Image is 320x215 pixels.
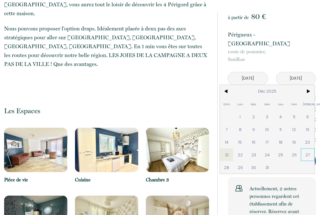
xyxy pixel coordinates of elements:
[301,123,315,136] span: 13
[247,123,261,136] span: 9
[261,123,274,136] span: 10
[247,161,261,174] span: 30
[274,98,288,110] span: Jeu
[247,148,261,161] span: 23
[233,136,247,148] span: 15
[307,136,316,144] p: 71 €
[220,136,234,148] span: 14
[301,98,315,110] span: [PERSON_NAME]
[228,48,316,55] span: route de pommier,
[233,110,247,123] span: 1
[4,24,209,68] p: Nous pouvons proposer l'option draps. Idéalement placée à deux pas des axes stratégiques pour all...
[228,30,316,48] p: Périgueux - [GEOGRAPHIC_DATA]
[233,85,301,98] span: Déc 2025
[288,136,301,148] span: 19
[301,85,315,98] span: >
[4,176,67,184] p: Piéce de vie
[228,72,267,85] input: Arrivée
[247,110,261,123] span: 2
[274,110,288,123] span: 4
[274,148,288,161] span: 25
[220,123,234,136] span: 7
[247,98,261,110] span: Mar
[220,161,234,174] span: 28
[146,176,209,184] p: Chambre 3
[220,148,234,161] span: 21
[75,128,138,172] img: 17033541740078.jpg
[75,176,138,184] p: Cuisine
[301,110,315,123] span: 6
[146,128,209,172] img: 17033542452024.jpg
[233,98,247,110] span: Lun
[274,123,288,136] span: 11
[309,126,316,134] p: 0 €
[233,161,247,174] span: 29
[233,148,247,161] span: 22
[288,98,301,110] span: Ven
[228,48,316,63] p: Sanilhac
[288,123,301,136] span: 12
[274,136,288,148] span: 18
[233,123,247,136] span: 8
[261,98,274,110] span: Mer
[309,116,316,123] p: 0 €
[251,12,266,21] span: 80 €
[288,148,301,161] span: 26
[235,185,242,192] img: users
[247,136,261,148] span: 16
[220,98,234,110] span: Dim
[4,128,67,172] img: 17033541504206.jpg
[288,110,301,123] span: 5
[220,85,234,98] span: <
[301,136,315,148] span: 20
[261,110,274,123] span: 3
[4,107,209,115] p: Les Espaces
[276,72,316,85] input: Départ
[301,148,315,161] span: 27
[261,136,274,148] span: 17
[228,15,249,20] span: à partir de
[261,148,274,161] span: 24
[261,161,274,174] span: 31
